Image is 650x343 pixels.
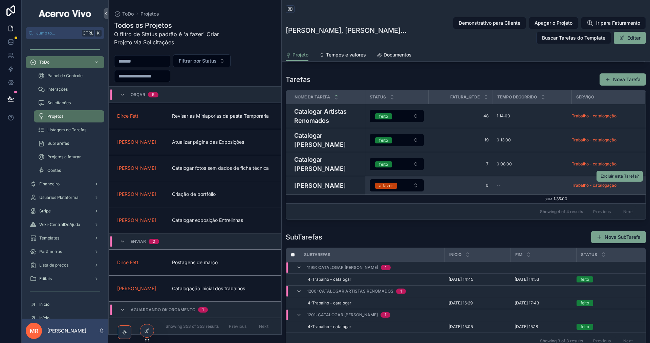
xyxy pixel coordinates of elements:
div: feito [581,300,589,306]
a: Projetos a faturar [34,151,104,163]
span: 48 [432,113,489,119]
a: feito [577,300,647,306]
span: Projetos a faturar [47,154,81,160]
span: Filtrar por Status [179,58,217,64]
span: [DATE] 14:45 [449,277,473,282]
a: Parâmetros [26,246,104,258]
a: Catalogar [PERSON_NAME] [294,131,361,149]
a: Select Button [369,134,425,146]
a: 19 [432,137,489,143]
span: [PERSON_NAME] [117,217,156,224]
span: [DATE] 15:05 [449,324,473,329]
a: Catalogar Artistas Renomados [294,107,361,125]
a: Financeiro [26,178,104,190]
span: Postagens de março [172,259,273,266]
a: Solicitações [34,97,104,109]
span: SubTarefas [47,141,69,146]
a: Painel de Controle [34,70,104,82]
span: Trabalho - catalogação [572,161,616,167]
a: Projetos [140,10,159,17]
a: [PERSON_NAME] [117,139,156,145]
span: [PERSON_NAME] [117,285,156,292]
a: [DATE] 15:18 [515,324,572,329]
a: 0 [432,183,489,188]
a: Início [26,298,104,311]
a: Catalogar [PERSON_NAME] [294,155,361,173]
a: Trabalho - catalogação [572,183,616,188]
a: Editais [26,273,104,285]
small: Sum [545,197,552,201]
span: Lista de preços [39,262,68,268]
span: Projetos [47,114,63,119]
button: Nova SubTarefa [591,231,646,243]
h4: [PERSON_NAME] [294,181,361,190]
a: Projeto [286,49,308,62]
span: aguardando ok orçamento [131,307,195,313]
button: Select Button [370,110,424,122]
span: [PERSON_NAME] [117,191,156,198]
a: 4-Trabalho - catalogar [308,277,440,282]
h1: Todos os Projetos [114,21,225,30]
button: Select Button [370,158,424,170]
a: ToDo [114,10,134,17]
span: 4-Trabalho - catalogar [308,324,351,329]
span: orçar [131,92,145,97]
a: [PERSON_NAME]Catalogar fotos sem dados de ficha técnica [109,155,281,181]
span: Início [39,302,49,307]
span: 1:14:00 [497,113,510,119]
div: feito [379,137,388,143]
div: a fazer [379,183,393,189]
span: Dirce Fett [117,259,138,266]
span: K [95,30,101,36]
a: feito [577,276,647,282]
span: 0:13:00 [497,137,511,143]
span: Showing 4 of 4 results [540,209,583,214]
a: Lista de preços [26,259,104,271]
span: 4-Trabalho - catalogar [308,277,351,282]
div: feito [581,324,589,330]
span: 1:35:00 [554,196,567,201]
span: Demonstrativo para Cliente [459,20,520,26]
a: Trabalho - catalogação [572,137,637,143]
span: Catalogar exposição Entrelinhas [172,217,273,224]
a: 7 [432,161,489,167]
span: ToDo [39,60,49,65]
span: Showing 353 of 353 results [166,324,219,329]
a: Interações [34,83,104,95]
span: Trabalho - catalogação [572,113,616,119]
div: 1 [385,265,387,270]
a: Templates [26,232,104,244]
div: 2 [153,239,155,244]
span: Apagar o Projeto [535,20,572,26]
span: Usuários Plataforma [39,195,79,200]
a: Dirce Fett [117,113,138,119]
button: Demonstrativo para Cliente [453,17,526,29]
span: Projeto [292,51,308,58]
span: [DATE] 16:29 [449,300,473,306]
div: 1 [385,312,386,318]
a: -- [497,183,567,188]
span: Nome da Tarefa [295,94,330,100]
a: 4-Trabalho - catalogar [308,300,440,306]
a: [PERSON_NAME]Catalogação inicial dos trabalhos [109,275,281,301]
span: Excluir esta Tarefa? [601,174,639,179]
div: feito [581,276,589,282]
a: feito [577,324,647,330]
span: Criação de portfólio [172,191,273,198]
a: Listagem de Tarefas [34,124,104,136]
span: enviar [131,239,146,244]
span: [DATE] 17:43 [515,300,539,306]
span: Documentos [384,51,412,58]
a: [PERSON_NAME] [117,165,156,171]
a: Dirce FettPostagens de março [109,249,281,275]
p: [PERSON_NAME] [47,327,86,334]
button: Select Button [173,54,231,67]
a: [PERSON_NAME]Catalogar exposição Entrelinhas [109,207,281,233]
